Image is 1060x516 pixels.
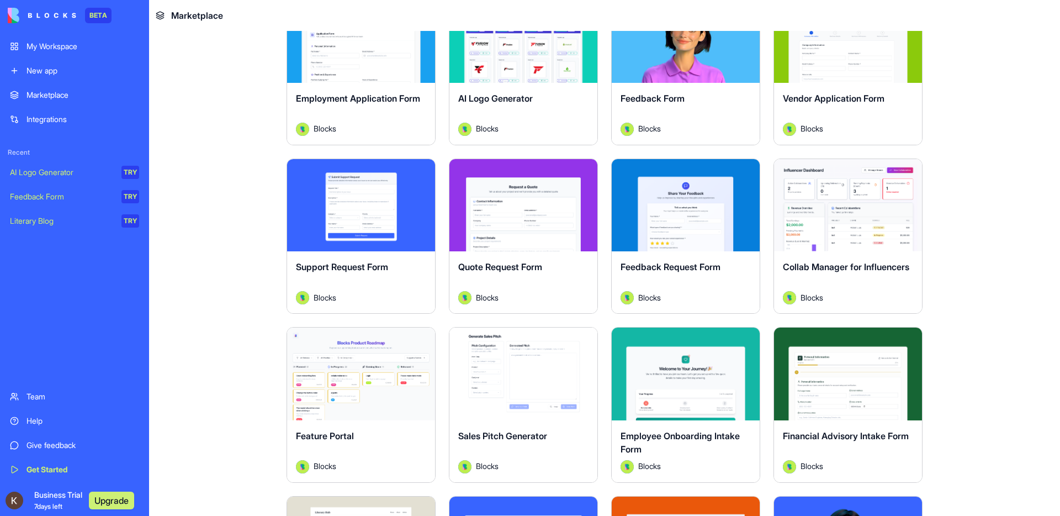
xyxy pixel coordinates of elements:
img: logo [8,8,76,23]
button: Upgrade [89,492,134,509]
span: Employee Onboarding Intake Form [621,430,740,455]
a: Sales Pitch GeneratorAvatarBlocks [449,327,598,483]
img: Avatar [296,291,309,304]
span: 7 days left [34,502,62,510]
span: Feedback Form [621,93,685,104]
span: Feedback Request Form [621,261,720,272]
span: Feature Portal [296,430,354,441]
a: Quote Request FormAvatarBlocks [449,159,598,314]
img: Avatar [783,291,796,304]
div: TRY [121,166,139,179]
a: Team [3,386,146,408]
span: Marketplace [171,9,223,22]
a: Give feedback [3,434,146,456]
span: AI Logo Generator [458,93,533,104]
span: Blocks [638,462,661,471]
div: TRY [121,190,139,203]
span: Quote Request Form [458,261,542,272]
div: Give feedback [26,440,139,451]
div: Help [26,415,139,427]
div: Get Started [26,464,139,475]
a: Feature PortalAvatarBlocks [287,327,436,483]
span: Sales Pitch Generator [458,430,547,441]
img: Avatar [621,291,634,304]
a: BETA [8,8,112,23]
div: Marketplace [26,89,139,101]
a: Get Started [3,459,146,481]
span: Business Trial [34,489,82,512]
span: Blocks [801,124,823,133]
span: Financial Advisory Intake Form [783,430,909,441]
a: AI Logo GeneratorTRY [3,161,146,183]
a: Integrations [3,108,146,130]
img: Avatar [296,460,309,473]
a: Collab Manager for InfluencersAvatarBlocks [773,159,923,314]
span: Blocks [476,124,499,133]
span: Blocks [638,124,661,133]
a: My Workspace [3,35,146,57]
span: Blocks [314,124,336,133]
div: Team [26,391,139,402]
img: Avatar [458,123,471,136]
span: Vendor Application Form [783,93,884,104]
a: Marketplace [3,84,146,106]
a: Feedback FormTRY [3,186,146,208]
span: Collab Manager for Influencers [783,261,909,272]
span: Blocks [638,293,661,302]
span: Recent [3,148,146,157]
div: BETA [85,8,112,23]
span: Blocks [476,293,499,302]
span: Blocks [801,293,823,302]
span: Support Request Form [296,261,388,272]
div: Feedback Form [10,191,114,202]
span: Blocks [314,293,336,302]
span: Blocks [476,462,499,471]
img: ACg8ocLSAWAxu9EE0JPB9YtjIWRXPlQ2KVqI7J9hYb0FwxTIuspytw=s96-c [6,492,23,509]
img: Avatar [783,123,796,136]
div: AI Logo Generator [10,167,114,178]
div: Literary Blog [10,215,114,227]
a: Help [3,410,146,432]
img: Avatar [783,460,796,473]
img: Avatar [296,123,309,136]
a: Support Request FormAvatarBlocks [287,159,436,314]
span: Blocks [801,462,823,471]
span: Employment Application Form [296,93,420,104]
img: Avatar [621,123,634,136]
a: Employee Onboarding Intake FormAvatarBlocks [611,327,760,483]
span: Blocks [314,462,336,471]
a: Financial Advisory Intake FormAvatarBlocks [773,327,923,483]
img: Avatar [458,291,471,304]
a: Feedback Request FormAvatarBlocks [611,159,760,314]
div: Integrations [26,114,139,125]
div: New app [26,65,139,76]
img: Avatar [458,460,471,473]
div: TRY [121,214,139,228]
a: Literary BlogTRY [3,210,146,232]
a: New app [3,60,146,82]
div: My Workspace [26,41,139,52]
img: Avatar [621,460,634,473]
